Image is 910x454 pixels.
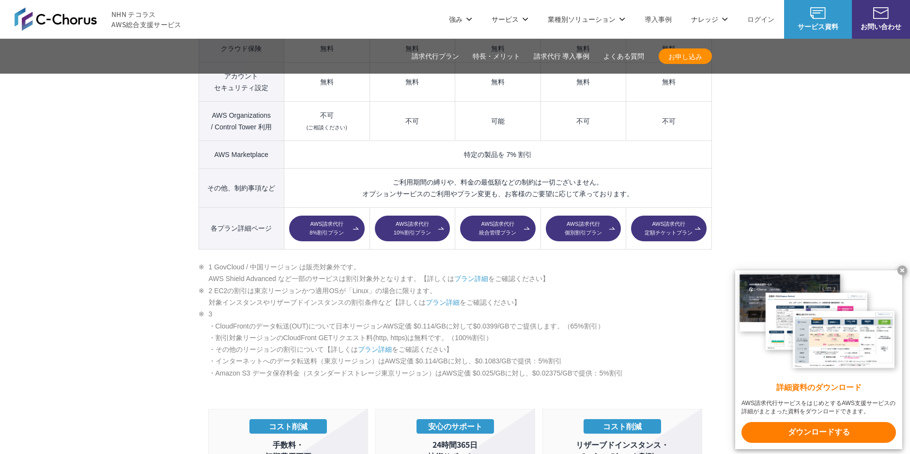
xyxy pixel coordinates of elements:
[631,216,706,242] a: AWS請求代行定額チケットプラン
[626,101,711,141] td: 不可
[284,101,370,141] td: 不可
[284,62,370,101] td: 無料
[741,422,896,443] x-t: ダウンロードする
[460,216,535,242] a: AWS請求代行統合管理プラン
[810,7,826,19] img: AWS総合支援サービス C-Chorus サービス資料
[199,141,284,168] th: AWS Marketplace
[540,62,626,101] td: 無料
[741,382,896,393] x-t: 詳細資料のダウンロード
[449,14,472,24] p: 強み
[645,14,672,24] a: 導入事例
[455,101,540,141] td: 可能
[358,345,392,353] a: プラン詳細
[455,62,540,101] td: 無料
[15,7,97,31] img: AWS総合支援サービス C-Chorus
[603,51,644,62] a: よくある質問
[741,399,896,416] x-t: AWS請求代行サービスをはじめとするAWS支援サービスの詳細がまとまった資料をダウンロードできます。
[546,216,621,242] a: AWS請求代行個別割引プラン
[284,168,711,207] td: ご利用期間の縛りや、料金の最低額などの制約は一切ございません。 オプションサービスのご利用やプラン変更も、お客様のご要望に応じて承っております。
[548,14,625,24] p: 業種別ソリューション
[199,207,284,250] th: 各プラン詳細ページ
[370,62,455,101] td: 無料
[584,419,661,434] p: コスト削減
[473,51,520,62] a: 特長・メリット
[534,51,590,62] a: 請求代行 導入事例
[735,270,902,449] a: 詳細資料のダウンロード AWS請求代行サービスをはじめとするAWS支援サービスの詳細がまとまった資料をダウンロードできます。 ダウンロードする
[199,261,712,285] li: 1 GovCloud / 中国リージョン は販売対象外です。 AWS Shield Advanced など一部のサービスは割引対象外となります。【詳しくは をご確認ください】
[747,14,774,24] a: ログイン
[455,34,540,62] td: 無料
[15,7,182,31] a: AWS総合支援サービス C-Chorus NHN テコラスAWS総合支援サービス
[691,14,728,24] p: ナレッジ
[873,7,889,19] img: お問い合わせ
[289,216,364,242] a: AWS請求代行8%割引プラン
[199,62,284,101] th: アカウント セキュリティ設定
[492,14,528,24] p: サービス
[540,34,626,62] td: 無料
[199,101,284,141] th: AWS Organizations / Control Tower 利用
[416,419,494,434] p: 安心のサポート
[540,101,626,141] td: 不可
[426,298,460,306] a: プラン詳細
[199,168,284,207] th: その他、制約事項など
[784,21,852,31] span: サービス資料
[199,34,284,62] th: クラウド保険
[370,101,455,141] td: 不可
[307,125,347,130] small: (ご相談ください)
[370,34,455,62] td: 無料
[659,48,712,64] a: お申し込み
[199,285,712,309] li: 2 EC2の割引は東京リージョンかつ適用OSが「Linux」の場合に限ります。 対象インスタンスやリザーブドインスタンスの割引条件など【詳しくは をご確認ください】
[111,9,182,30] span: NHN テコラス AWS総合支援サービス
[852,21,910,31] span: お問い合わせ
[454,275,488,282] a: プラン詳細
[284,141,711,168] td: 特定の製品を 7% 割引
[626,62,711,101] td: 無料
[249,419,327,434] p: コスト削減
[375,216,450,242] a: AWS請求代行10%割引プラン
[284,34,370,62] td: 無料
[412,51,459,62] a: 請求代行プラン
[199,308,712,379] li: 3 ・CloudFrontのデータ転送(OUT)について日本リージョンAWS定価 $0.114/GBに対して$0.0399/GBでご提供します。（65%割引） ・割引対象リージョンのCloudF...
[659,51,712,62] span: お申し込み
[626,34,711,62] td: 無料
